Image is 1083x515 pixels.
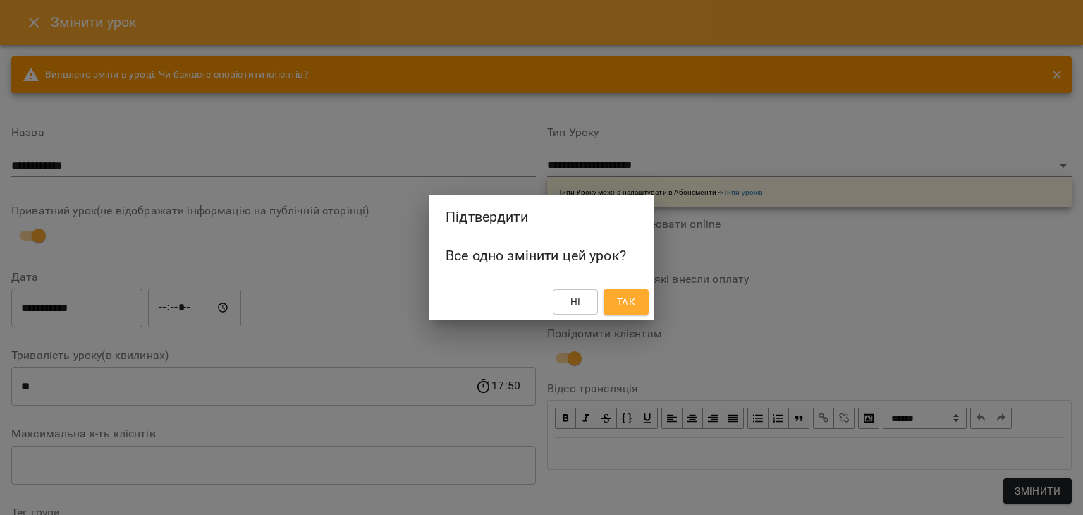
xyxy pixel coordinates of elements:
span: Так [617,293,635,310]
h6: Все одно змінити цей урок? [446,245,637,267]
button: Ні [553,289,598,315]
h2: Підтвердити [446,206,637,228]
button: Так [604,289,649,315]
span: Ні [570,293,581,310]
